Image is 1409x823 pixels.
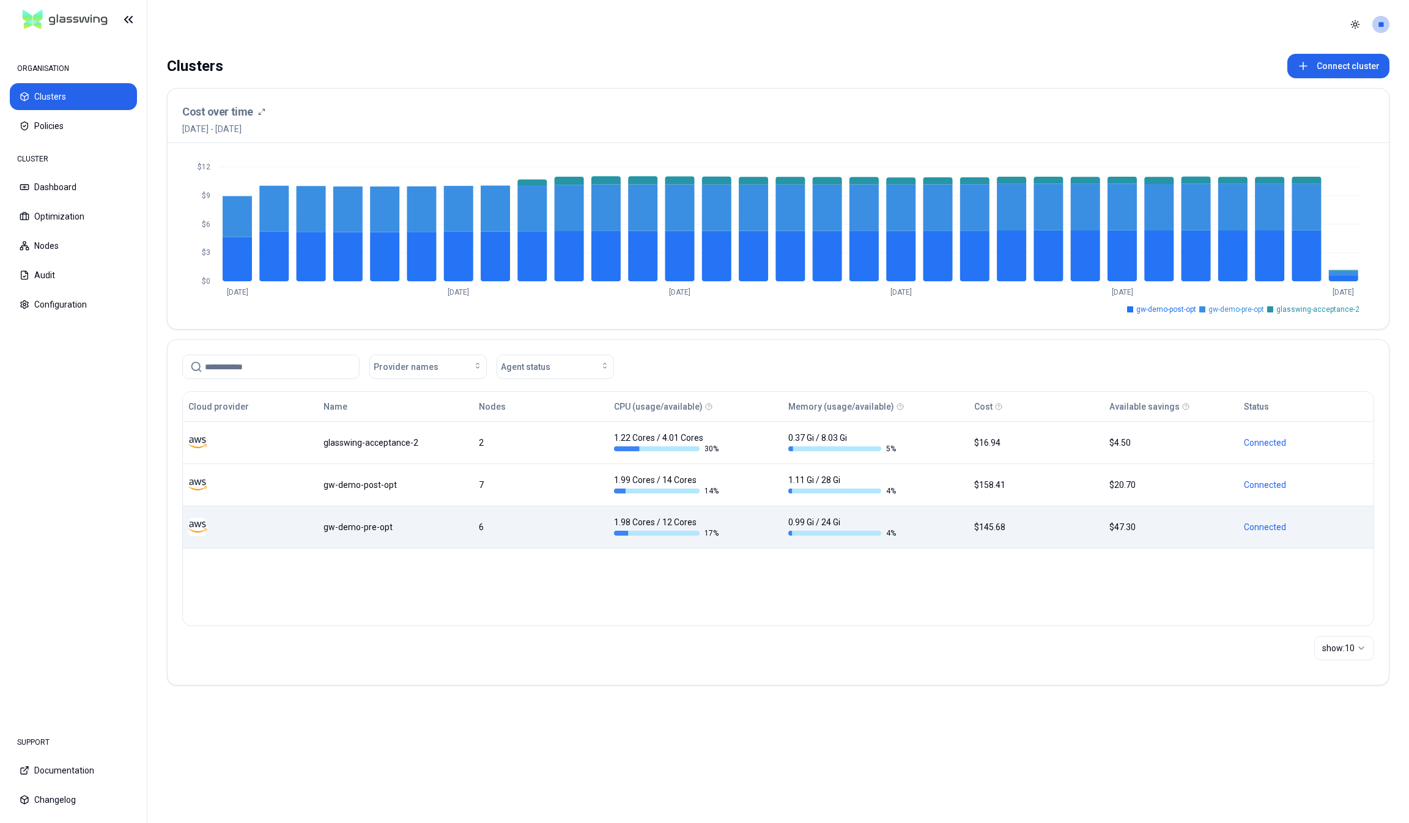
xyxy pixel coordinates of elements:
[188,476,207,494] img: aws
[1287,54,1389,78] button: Connect cluster
[1109,479,1233,491] div: $20.70
[1333,288,1354,297] tspan: [DATE]
[10,232,137,259] button: Nodes
[198,163,210,171] tspan: $12
[10,730,137,755] div: SUPPORT
[10,291,137,318] button: Configuration
[788,432,896,454] div: 0.37 Gi / 8.03 Gi
[182,103,253,120] h3: Cost over time
[614,528,722,538] div: 17 %
[479,437,603,449] div: 2
[614,432,722,454] div: 1.22 Cores / 4.01 Cores
[369,355,487,379] button: Provider names
[1244,400,1269,413] div: Status
[188,434,207,452] img: aws
[10,174,137,201] button: Dashboard
[18,6,113,34] img: GlassWing
[448,288,469,297] tspan: [DATE]
[614,516,722,538] div: 1.98 Cores / 12 Cores
[202,248,210,257] tspan: $3
[1112,288,1133,297] tspan: [DATE]
[1244,437,1368,449] div: Connected
[974,394,993,419] button: Cost
[669,288,690,297] tspan: [DATE]
[501,361,550,373] span: Agent status
[1109,394,1180,419] button: Available savings
[1136,304,1196,314] span: gw-demo-post-opt
[374,361,438,373] span: Provider names
[10,56,137,81] div: ORGANISATION
[614,474,722,496] div: 1.99 Cores / 14 Cores
[788,516,896,538] div: 0.99 Gi / 24 Gi
[1276,304,1359,314] span: glasswing-acceptance-2
[479,479,603,491] div: 7
[324,521,468,533] div: gw-demo-pre-opt
[788,444,896,454] div: 5 %
[10,262,137,289] button: Audit
[324,437,468,449] div: glasswing-acceptance-2
[890,288,912,297] tspan: [DATE]
[182,123,265,135] span: [DATE] - [DATE]
[10,147,137,171] div: CLUSTER
[788,394,894,419] button: Memory (usage/available)
[614,394,703,419] button: CPU (usage/available)
[974,521,1098,533] div: $145.68
[1244,479,1368,491] div: Connected
[324,394,347,419] button: Name
[167,54,223,78] div: Clusters
[1109,521,1233,533] div: $47.30
[479,521,603,533] div: 6
[479,394,506,419] button: Nodes
[974,479,1098,491] div: $158.41
[10,757,137,784] button: Documentation
[788,486,896,496] div: 4 %
[1208,304,1264,314] span: gw-demo-pre-opt
[324,479,468,491] div: gw-demo-post-opt
[614,444,722,454] div: 30 %
[227,288,248,297] tspan: [DATE]
[188,394,249,419] button: Cloud provider
[1109,437,1233,449] div: $4.50
[10,786,137,813] button: Changelog
[202,277,210,286] tspan: $0
[10,113,137,139] button: Policies
[788,474,896,496] div: 1.11 Gi / 28 Gi
[202,220,210,229] tspan: $6
[202,191,210,200] tspan: $9
[614,486,722,496] div: 14 %
[10,203,137,230] button: Optimization
[10,83,137,110] button: Clusters
[974,437,1098,449] div: $16.94
[188,518,207,536] img: aws
[788,528,896,538] div: 4 %
[1244,521,1368,533] div: Connected
[497,355,614,379] button: Agent status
